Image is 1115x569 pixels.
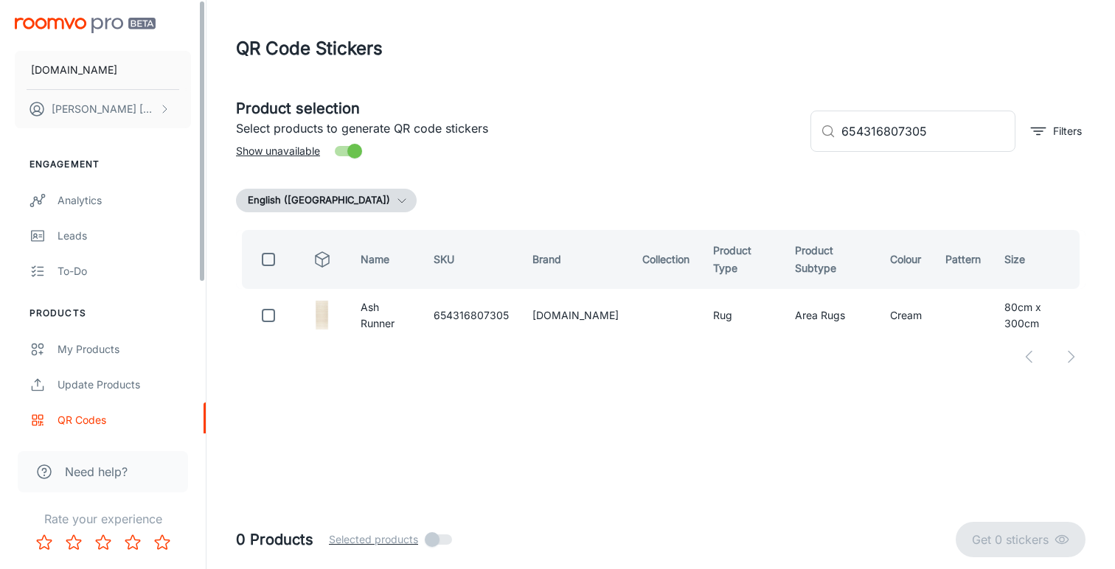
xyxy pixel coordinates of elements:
[58,377,191,393] div: Update Products
[15,90,191,128] button: [PERSON_NAME] [PERSON_NAME]
[878,230,934,289] th: Colour
[236,143,320,159] span: Show unavailable
[521,230,631,289] th: Brand
[878,295,934,336] td: Cream
[349,295,422,336] td: Ash Runner
[521,295,631,336] td: [DOMAIN_NAME]
[31,62,117,78] p: [DOMAIN_NAME]
[236,35,383,62] h1: QR Code Stickers
[15,18,156,33] img: Roomvo PRO Beta
[58,228,191,244] div: Leads
[631,230,701,289] th: Collection
[993,295,1086,336] td: 80cm x 300cm
[58,412,191,428] div: QR Codes
[349,230,422,289] th: Name
[701,295,783,336] td: Rug
[841,111,1015,152] input: Search by SKU, brand, collection...
[993,230,1086,289] th: Size
[783,295,878,336] td: Area Rugs
[236,119,799,137] p: Select products to generate QR code stickers
[236,97,799,119] h5: Product selection
[422,295,521,336] td: 654316807305
[58,263,191,279] div: To-do
[701,230,783,289] th: Product Type
[15,51,191,89] button: [DOMAIN_NAME]
[58,192,191,209] div: Analytics
[1053,123,1082,139] p: Filters
[1027,119,1086,143] button: filter
[934,230,993,289] th: Pattern
[58,341,191,357] div: My Products
[236,189,417,212] button: English ([GEOGRAPHIC_DATA])
[422,230,521,289] th: SKU
[783,230,878,289] th: Product Subtype
[52,101,156,117] p: [PERSON_NAME] [PERSON_NAME]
